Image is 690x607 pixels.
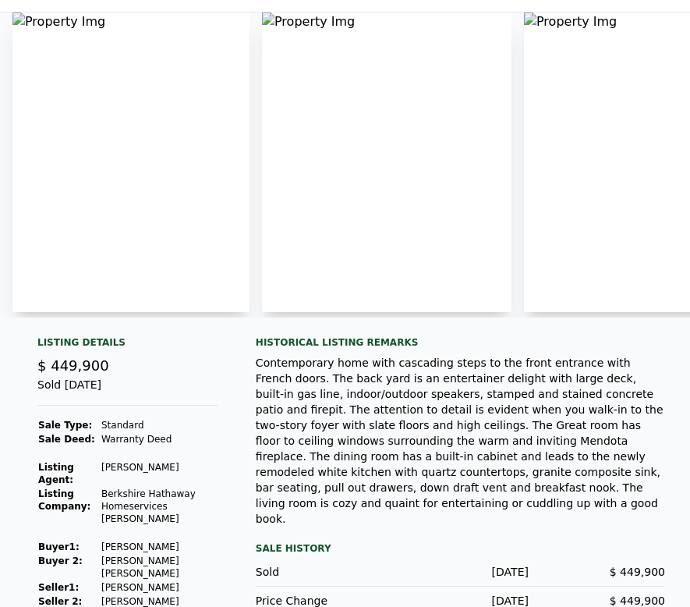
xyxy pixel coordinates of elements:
td: [PERSON_NAME] [101,580,218,595]
strong: Seller 1 : [38,582,79,593]
strong: Buyer 2: [38,556,83,566]
strong: Sale Deed: [38,434,95,445]
div: Sold [256,564,392,580]
td: Berkshire Hathaway Homeservices [PERSON_NAME] [101,487,218,526]
strong: Listing Agent: [38,462,74,485]
div: Sale History [256,539,665,558]
img: Property Img [262,12,511,312]
span: $ 449,900 [610,595,665,607]
td: Warranty Deed [101,432,218,446]
td: [PERSON_NAME] [PERSON_NAME] [101,554,218,580]
strong: Buyer 1 : [38,541,80,552]
div: Listing Details [37,336,218,355]
td: Standard [101,418,218,432]
span: $ 449,900 [610,566,665,578]
strong: Listing Company: [38,488,90,512]
div: Contemporary home with cascading steps to the front entrance with French doors. The back yard is ... [256,355,665,527]
img: Property Img [12,12,249,312]
div: Sold [DATE] [37,377,218,406]
div: [DATE] [392,564,529,580]
span: $ 449,900 [37,357,109,374]
td: [PERSON_NAME] [101,540,218,554]
strong: Sale Type: [38,420,92,431]
strong: Seller 2: [38,596,82,607]
div: Historical Listing remarks [256,336,665,349]
td: [PERSON_NAME] [101,460,218,487]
